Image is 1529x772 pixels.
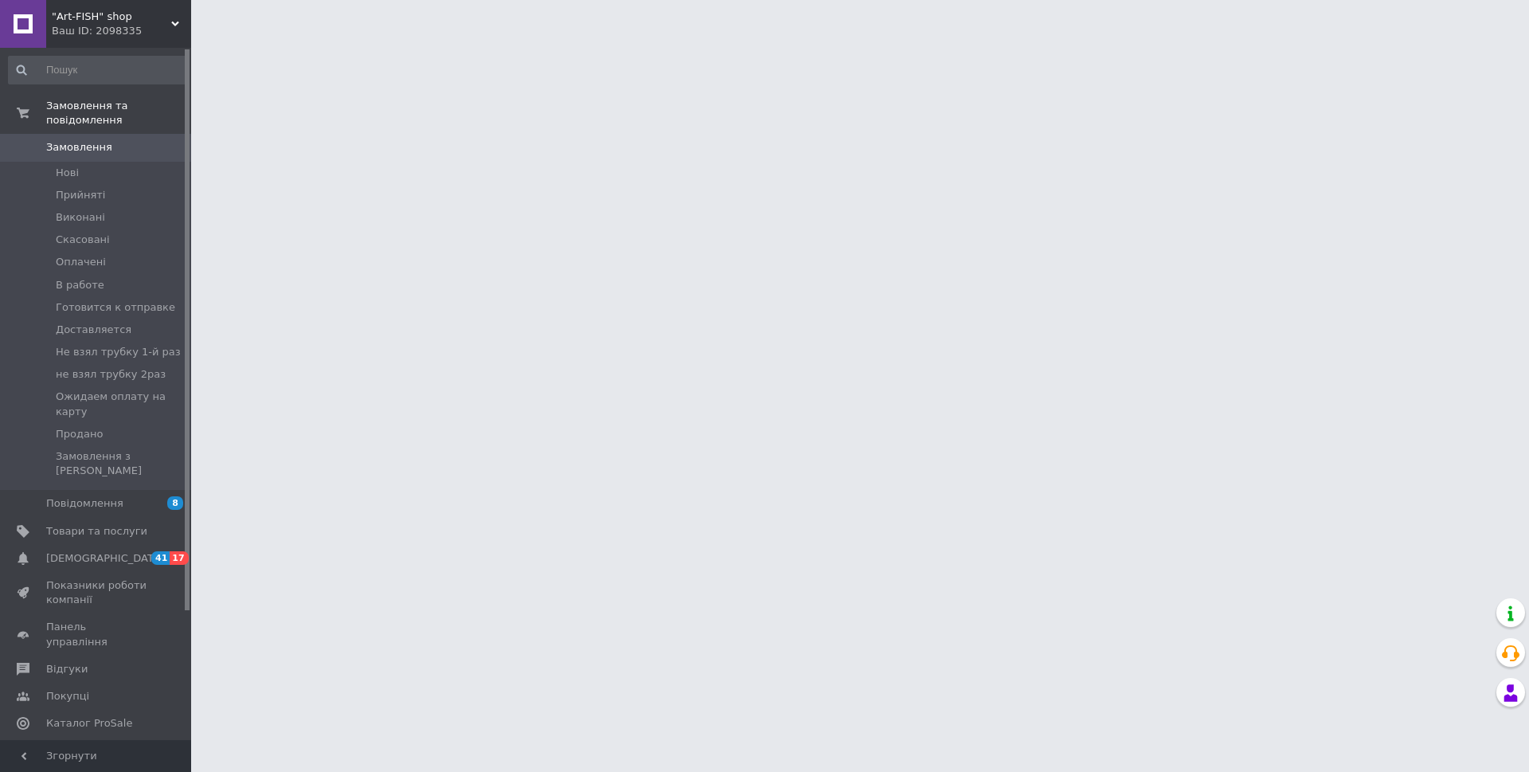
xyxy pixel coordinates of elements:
span: Прийняті [56,188,105,202]
span: Замовлення [46,140,112,155]
span: Панель управління [46,620,147,649]
span: Товари та послуги [46,524,147,539]
span: Каталог ProSale [46,716,132,731]
span: 8 [167,496,183,510]
span: Замовлення з [PERSON_NAME] [56,449,186,478]
input: Пошук [8,56,188,84]
span: 41 [151,551,170,565]
span: Покупці [46,689,89,703]
span: Відгуки [46,662,88,676]
span: Скасовані [56,233,110,247]
span: В работе [56,278,104,292]
div: Ваш ID: 2098335 [52,24,191,38]
span: 17 [170,551,188,565]
span: Виконані [56,210,105,225]
span: Повідомлення [46,496,123,511]
span: Не взял трубку 1-й раз [56,345,181,359]
span: Ожидаем оплату на карту [56,390,186,418]
span: не взял трубку 2раз [56,367,166,382]
span: Замовлення та повідомлення [46,99,191,127]
span: Доставляется [56,323,131,337]
span: Нові [56,166,79,180]
span: Показники роботи компанії [46,578,147,607]
span: Оплачені [56,255,106,269]
span: "Art-FISH" shop [52,10,171,24]
span: [DEMOGRAPHIC_DATA] [46,551,164,566]
span: Готовится к отправке [56,300,175,315]
span: Продано [56,427,103,441]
